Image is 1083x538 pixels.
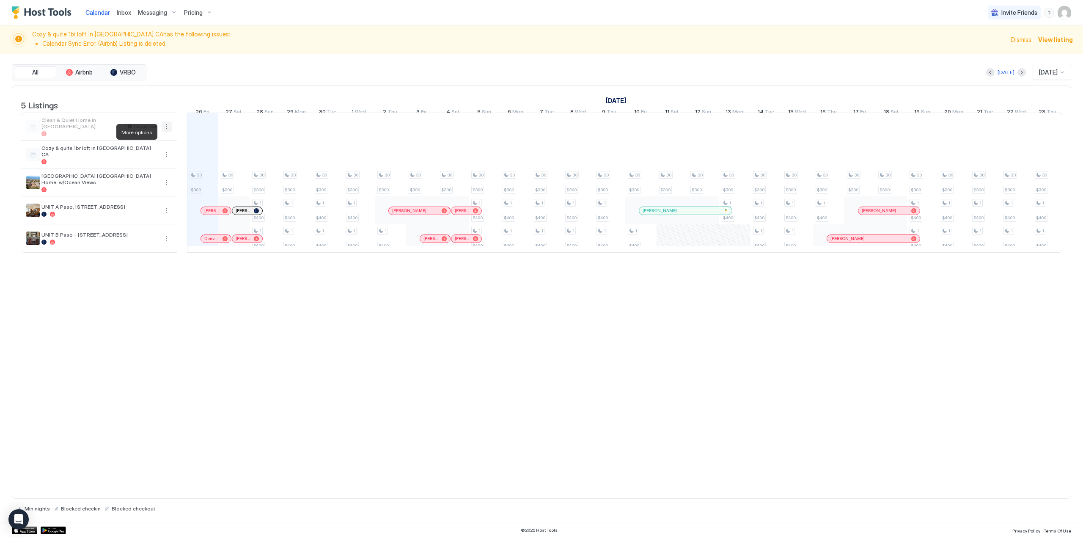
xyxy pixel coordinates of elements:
[911,215,921,221] span: $400
[760,228,762,234] span: 1
[671,108,679,117] span: Sat
[223,107,244,119] a: September 27, 2025
[385,172,390,178] span: 30
[792,200,794,206] span: 1
[512,108,523,117] span: Mon
[121,129,152,135] span: More options
[162,205,172,215] div: menu
[1038,35,1073,44] span: View listing
[117,9,131,16] span: Inbox
[732,108,743,117] span: Mon
[234,108,242,117] span: Sat
[41,145,158,157] span: Cozy & quite 1br loft in [GEOGRAPHIC_DATA] CA
[911,187,921,193] span: $300
[663,107,681,119] a: October 11, 2025
[600,107,618,119] a: October 9, 2025
[162,177,172,188] div: menu
[726,108,731,117] span: 13
[478,172,484,178] span: 30
[521,527,558,533] span: © 2025 Host Tools
[444,107,462,119] a: October 4, 2025
[322,200,324,206] span: 1
[473,187,483,193] span: $300
[1036,107,1058,119] a: October 23, 2025
[884,108,889,117] span: 18
[327,108,336,117] span: Tue
[1011,35,1031,44] div: Dismiss
[570,108,574,117] span: 8
[455,208,470,213] span: [PERSON_NAME]
[26,204,40,217] div: listing image
[602,108,605,117] span: 9
[410,187,420,193] span: $300
[259,228,261,234] span: 1
[986,68,995,77] button: Previous month
[85,9,110,16] span: Calendar
[253,187,264,193] span: $300
[322,228,324,234] span: 1
[451,108,459,117] span: Sat
[786,215,796,221] span: $400
[1039,69,1058,76] span: [DATE]
[349,107,368,119] a: October 1, 2025
[473,243,483,248] span: $400
[347,243,357,248] span: $400
[541,200,543,206] span: 1
[162,233,172,243] div: menu
[355,108,366,117] span: Wed
[1044,528,1071,533] span: Terms Of Use
[195,108,202,117] span: 26
[635,228,637,234] span: 1
[702,108,711,117] span: Sun
[504,215,514,221] span: $400
[347,187,357,193] span: $300
[259,200,261,206] span: 1
[786,107,808,119] a: October 15, 2025
[948,228,950,234] span: 1
[786,243,796,248] span: $400
[979,172,984,178] span: 30
[446,108,450,117] span: 4
[193,107,212,119] a: September 26, 2025
[353,172,358,178] span: 30
[1044,8,1054,18] div: menu
[848,187,858,193] span: $300
[544,108,554,117] span: Tue
[1007,108,1014,117] span: 22
[692,187,702,193] span: $300
[379,187,389,193] span: $300
[607,108,616,117] span: Thu
[319,108,326,117] span: 30
[862,208,896,213] span: [PERSON_NAME]
[568,107,588,119] a: October 8, 2025
[1005,243,1015,248] span: $400
[795,108,806,117] span: Wed
[977,108,982,117] span: 21
[12,527,37,534] div: App Store
[41,117,122,130] span: Clean & Quiet Home in [GEOGRAPHIC_DATA]
[786,187,796,193] span: $300
[998,69,1014,76] div: [DATE]
[817,215,827,221] span: $400
[952,108,963,117] span: Mon
[26,232,40,245] div: listing image
[441,187,451,193] span: $300
[316,215,326,221] span: $400
[911,243,921,248] span: $400
[1012,528,1040,533] span: Privacy Policy
[204,236,219,241] span: Denver [PERSON_NAME]
[414,107,429,119] a: October 3, 2025
[1042,200,1044,206] span: 1
[1011,200,1013,206] span: 1
[510,172,515,178] span: 30
[760,172,765,178] span: 30
[788,108,794,117] span: 15
[504,243,514,248] span: $400
[598,243,608,248] span: $400
[506,107,525,119] a: October 6, 2025
[388,108,397,117] span: Thu
[316,243,326,248] span: $400
[1005,215,1015,221] span: $400
[162,149,172,160] button: More options
[352,108,354,117] span: 1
